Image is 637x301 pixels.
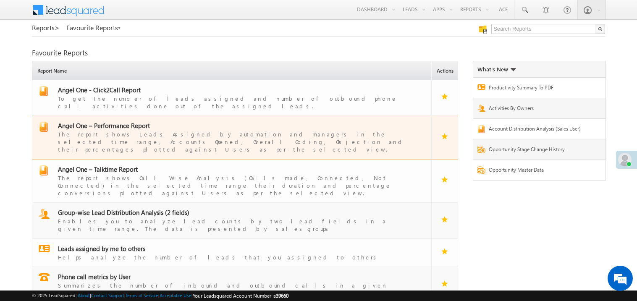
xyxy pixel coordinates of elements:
a: report Angel One – Performance ReportThe report shows Leads Assigned by automation and managers i... [37,122,427,153]
img: report [39,273,50,281]
img: Report [477,166,485,174]
span: Angel One - Click2Call Report [58,86,141,94]
a: report Phone call metrics by UserSummarizes the number of inbound and outbound calls in a given t... [37,273,427,297]
a: Acceptable Use [160,293,191,298]
a: report Angel One - Click2Call ReportTo get the number of leads assigned and number of outbound ph... [37,86,427,110]
div: To get the number of leads assigned and number of outbound phone call activities done out of the ... [58,94,416,110]
img: report [39,86,49,96]
a: About [78,293,90,298]
a: report Angel One – Talktime ReportThe report shows Call Wise Analysis (Calls made, Connected, Not... [37,165,427,197]
a: Favourite Reports [66,24,121,31]
a: Opportunity Stage Change History [489,146,587,155]
div: The report shows Leads Assigned by automation and managers in the selected time range, Accounts O... [58,130,416,153]
img: What's new [510,68,516,71]
span: Phone call metrics by User [58,272,131,281]
span: Actions [434,63,458,80]
img: Report [477,105,485,112]
a: Account Distribution Analysis (Sales User) [489,125,587,135]
span: Leads assigned by me to others [58,244,145,253]
img: Report [477,146,485,153]
a: report Group-wise Lead Distribution Analysis (2 fields)Enables you to analyze lead counts by two ... [37,209,427,233]
a: report Leads assigned by me to othersHelps analyze the number of leads that you assigned to others [37,245,427,261]
img: report [39,122,49,132]
a: Opportunity Master Data [489,166,587,176]
div: What's New [477,65,516,73]
span: Group-wise Lead Distribution Analysis (2 fields) [58,208,189,217]
img: report [39,209,50,219]
div: The report shows Call Wise Analysis (Calls made, Connected, Not Connected) in the selected time r... [58,173,416,197]
span: > [55,23,60,32]
span: Report Name [34,63,431,80]
span: Your Leadsquared Account Number is [193,293,288,299]
span: 39660 [276,293,288,299]
img: Report [477,84,485,90]
input: Search Reports [491,24,605,34]
img: report [39,245,50,252]
span: Angel One – Performance Report [58,121,150,130]
div: Helps analyze the number of leads that you assigned to others [58,253,416,261]
div: Summarizes the number of inbound and outbound calls in a given timeperiod by users [58,281,416,297]
a: Productivity Summary To PDF [489,84,587,94]
a: Reports> [32,24,60,31]
a: Contact Support [91,293,124,298]
div: Favourite Reports [32,49,605,57]
img: Report [477,125,485,133]
a: Terms of Service [126,293,158,298]
img: report [39,165,49,175]
a: Activities By Owners [489,105,587,114]
span: © 2025 LeadSquared | | | | | [32,292,288,300]
div: Enables you to analyze lead counts by two lead fields in a given time range. The data is presente... [58,217,416,233]
img: Manage all your saved reports! [479,25,487,34]
span: Angel One – Talktime Report [58,165,138,173]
